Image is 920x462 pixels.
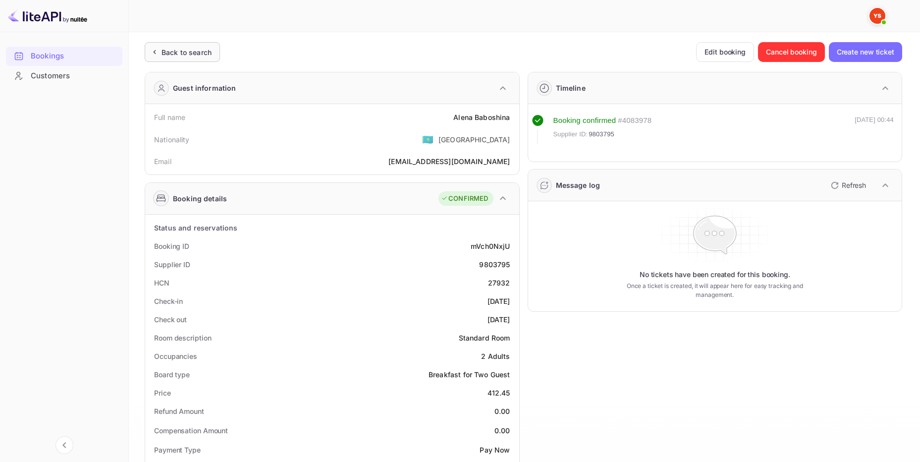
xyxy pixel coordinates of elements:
[154,351,197,361] div: Occupancies
[614,282,815,299] p: Once a ticket is created, it will appear here for easy tracking and management.
[154,388,171,398] div: Price
[154,425,228,436] div: Compensation Amount
[556,83,586,93] div: Timeline
[173,83,236,93] div: Guest information
[6,66,122,85] a: Customers
[640,270,790,280] p: No tickets have been created for this booking.
[479,259,510,270] div: 9803795
[154,223,237,233] div: Status and reservations
[825,177,870,193] button: Refresh
[154,296,183,306] div: Check-in
[154,241,189,251] div: Booking ID
[31,70,117,82] div: Customers
[487,296,510,306] div: [DATE]
[589,129,614,139] span: 9803795
[471,241,510,251] div: mVch0NxjU
[55,436,73,454] button: Collapse navigation
[31,51,117,62] div: Bookings
[494,425,510,436] div: 0.00
[154,134,190,145] div: Nationality
[487,388,510,398] div: 412.45
[8,8,87,24] img: LiteAPI logo
[429,369,510,380] div: Breakfast for Two Guest
[154,112,185,122] div: Full name
[459,333,510,343] div: Standard Room
[6,66,122,86] div: Customers
[553,115,616,126] div: Booking confirmed
[758,42,825,62] button: Cancel booking
[855,115,894,144] div: [DATE] 00:44
[481,351,510,361] div: 2 Adults
[422,130,433,148] span: United States
[173,193,227,204] div: Booking details
[487,314,510,325] div: [DATE]
[154,278,169,288] div: HCN
[488,278,510,288] div: 27932
[154,333,211,343] div: Room description
[6,47,122,65] a: Bookings
[388,156,510,167] div: [EMAIL_ADDRESS][DOMAIN_NAME]
[480,445,510,455] div: Pay Now
[556,180,600,190] div: Message log
[696,42,754,62] button: Edit booking
[154,259,190,270] div: Supplier ID
[154,156,171,167] div: Email
[829,42,902,62] button: Create new ticket
[154,445,201,455] div: Payment Type
[869,8,885,24] img: Yandex Support
[441,194,488,204] div: CONFIRMED
[162,47,212,58] div: Back to search
[154,314,187,325] div: Check out
[438,134,510,145] div: [GEOGRAPHIC_DATA]
[154,406,204,416] div: Refund Amount
[842,180,866,190] p: Refresh
[553,129,588,139] span: Supplier ID:
[494,406,510,416] div: 0.00
[6,47,122,66] div: Bookings
[154,369,190,380] div: Board type
[453,112,510,122] div: Alena Baboshina
[618,115,651,126] div: # 4083978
